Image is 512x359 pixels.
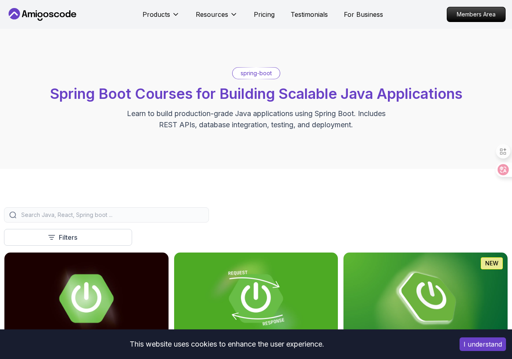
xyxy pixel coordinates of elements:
[485,259,498,267] p: NEW
[447,7,506,22] a: Members Area
[143,10,170,19] p: Products
[59,233,77,242] p: Filters
[143,10,180,26] button: Products
[344,10,383,19] a: For Business
[50,85,462,102] span: Spring Boot Courses for Building Scalable Java Applications
[4,253,169,345] img: Advanced Spring Boot card
[460,337,506,351] button: Accept cookies
[343,253,508,345] img: Spring Boot for Beginners card
[447,7,505,22] p: Members Area
[291,10,328,19] a: Testimonials
[196,10,238,26] button: Resources
[241,69,272,77] p: spring-boot
[254,10,275,19] a: Pricing
[174,253,338,345] img: Building APIs with Spring Boot card
[6,335,448,353] div: This website uses cookies to enhance the user experience.
[196,10,228,19] p: Resources
[20,211,204,219] input: Search Java, React, Spring boot ...
[4,229,132,246] button: Filters
[122,108,391,130] p: Learn to build production-grade Java applications using Spring Boot. Includes REST APIs, database...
